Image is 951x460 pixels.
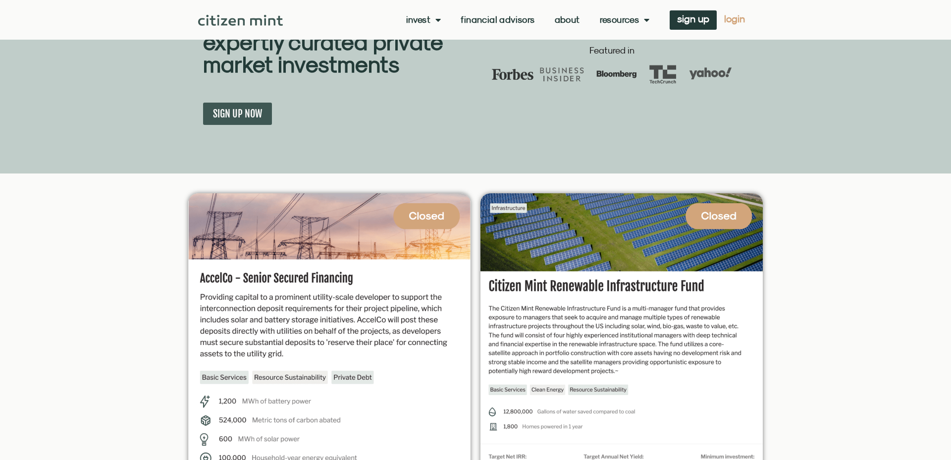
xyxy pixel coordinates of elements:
[203,6,443,77] b: Exclusive access to expertly curated private market investments
[677,15,709,22] span: sign up
[555,15,580,25] a: About
[717,10,752,30] a: login
[203,103,272,125] a: SIGN UP NOW
[198,15,283,26] img: Citizen Mint
[724,15,745,22] span: login
[670,10,717,30] a: sign up
[600,15,650,25] a: Resources
[406,15,441,25] a: Invest
[480,46,743,55] h2: Featured in
[461,15,534,25] a: Financial Advisors
[213,108,262,120] span: SIGN UP NOW
[406,15,650,25] nav: Menu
